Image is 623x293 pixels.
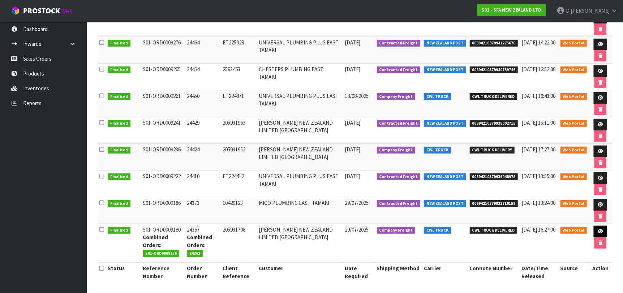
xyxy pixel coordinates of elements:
[589,263,612,282] th: Action
[141,144,185,171] td: S01-ORD0009236
[141,117,185,144] td: S01-ORD0009241
[257,117,343,144] td: [PERSON_NAME] NEW ZEALAND LIMITED [GEOGRAPHIC_DATA]
[61,8,73,15] small: WMS
[141,90,185,117] td: S01-ORD0009261
[221,171,257,197] td: ET224412
[143,250,180,257] span: S01-ORD0009176
[377,40,421,47] span: Contracted Freight
[257,10,343,37] td: MICO PLUMBING EAST TAMAKI
[521,39,555,46] span: [DATE] 14:22:00
[257,263,343,282] th: Customer
[185,10,221,37] td: 24466
[424,40,466,47] span: NEW ZEALAND POST
[257,90,343,117] td: UNIVERSAL PLUMBING PLUS EAST TAMAKI
[424,227,451,234] span: CWL TRUCK
[521,199,555,206] span: [DATE] 13:24:00
[257,197,343,224] td: MICO PLUMBING EAST TAMAKI
[424,93,451,100] span: CWL TRUCK
[470,120,518,127] span: 00894210379938002715
[221,263,257,282] th: Client Reference
[377,227,416,234] span: Company Freight
[560,66,587,74] span: Web Portal
[345,146,360,153] span: [DATE]
[377,147,416,154] span: Company Freight
[377,66,421,74] span: Contracted Freight
[257,37,343,64] td: UNIVERSAL PLUMBING PLUS EAST TAMAKI
[185,171,221,197] td: 24410
[257,171,343,197] td: UNIVERSAL PLUMBING PLUS EAST TAMAKI
[221,10,257,37] td: 10450593
[185,64,221,90] td: 24454
[221,90,257,117] td: ET224871
[521,66,555,73] span: [DATE] 12:52:00
[424,147,451,154] span: CWL TRUCK
[468,263,520,282] th: Connote Number
[143,234,168,248] strong: Combined Orders:
[185,197,221,224] td: 24373
[257,64,343,90] td: CHESTERS PLUMBING EAST TAMAKI
[257,224,343,263] td: [PERSON_NAME] NEW ZEALAND LIMITED [GEOGRAPHIC_DATA]
[221,64,257,90] td: 2593463
[521,226,555,233] span: [DATE] 16:27:00
[221,224,257,263] td: 205931708
[141,224,185,263] td: S01-ORD0009180
[345,119,360,126] span: [DATE]
[470,200,518,207] span: 00894210379933710158
[560,147,587,154] span: Web Portal
[221,197,257,224] td: 10429123
[141,37,185,64] td: S01-ORD0009276
[141,171,185,197] td: S01-ORD0009222
[470,66,518,74] span: 00894210379940739746
[560,40,587,47] span: Web Portal
[221,37,257,64] td: ET225028
[470,93,517,100] span: CWL TRUCK DELIVERED
[257,144,343,171] td: [PERSON_NAME] NEW ZEALAND LIMITED [GEOGRAPHIC_DATA]
[108,147,130,154] span: Finalised
[23,6,60,16] span: ProStock
[424,66,466,74] span: NEW ZEALAND POST
[185,37,221,64] td: 24464
[185,144,221,171] td: 24424
[108,40,130,47] span: Finalised
[422,263,468,282] th: Carrier
[560,173,587,181] span: Web Portal
[470,147,515,154] span: CWL TRUCK DELIVERY
[424,200,466,207] span: NEW ZEALAND POST
[185,90,221,117] td: 24450
[108,173,130,181] span: Finalised
[377,200,421,207] span: Contracted Freight
[481,7,542,13] strong: S01 - SFA NEW ZEALAND LTD
[221,117,257,144] td: 205931963
[560,93,587,100] span: Web Portal
[470,227,517,234] span: CWL TRUCK DELIVERED
[560,120,587,127] span: Web Portal
[141,10,185,37] td: S01-ORD0009278
[345,39,360,46] span: [DATE]
[108,66,130,74] span: Finalised
[185,117,221,144] td: 24429
[521,146,555,153] span: [DATE] 17:27:00
[221,144,257,171] td: 205931952
[520,263,559,282] th: Date/Time Released
[108,120,130,127] span: Finalised
[141,263,185,282] th: Reference Number
[470,173,518,181] span: 00894210379936948978
[559,263,589,282] th: Source
[11,6,20,15] img: cube-alt.png
[187,250,203,257] span: 24363
[345,92,369,99] span: 18/08/2025
[141,64,185,90] td: S01-ORD0009265
[424,173,466,181] span: NEW ZEALAND POST
[377,93,416,100] span: Company Freight
[521,119,555,126] span: [DATE] 15:11:00
[185,263,221,282] th: Order Number
[521,173,555,180] span: [DATE] 13:55:00
[108,93,130,100] span: Finalised
[185,224,221,263] td: 24367
[560,227,587,234] span: Web Portal
[345,66,360,73] span: [DATE]
[377,120,421,127] span: Contracted Freight
[345,173,360,180] span: [DATE]
[375,263,422,282] th: Shipping Method
[560,200,587,207] span: Web Portal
